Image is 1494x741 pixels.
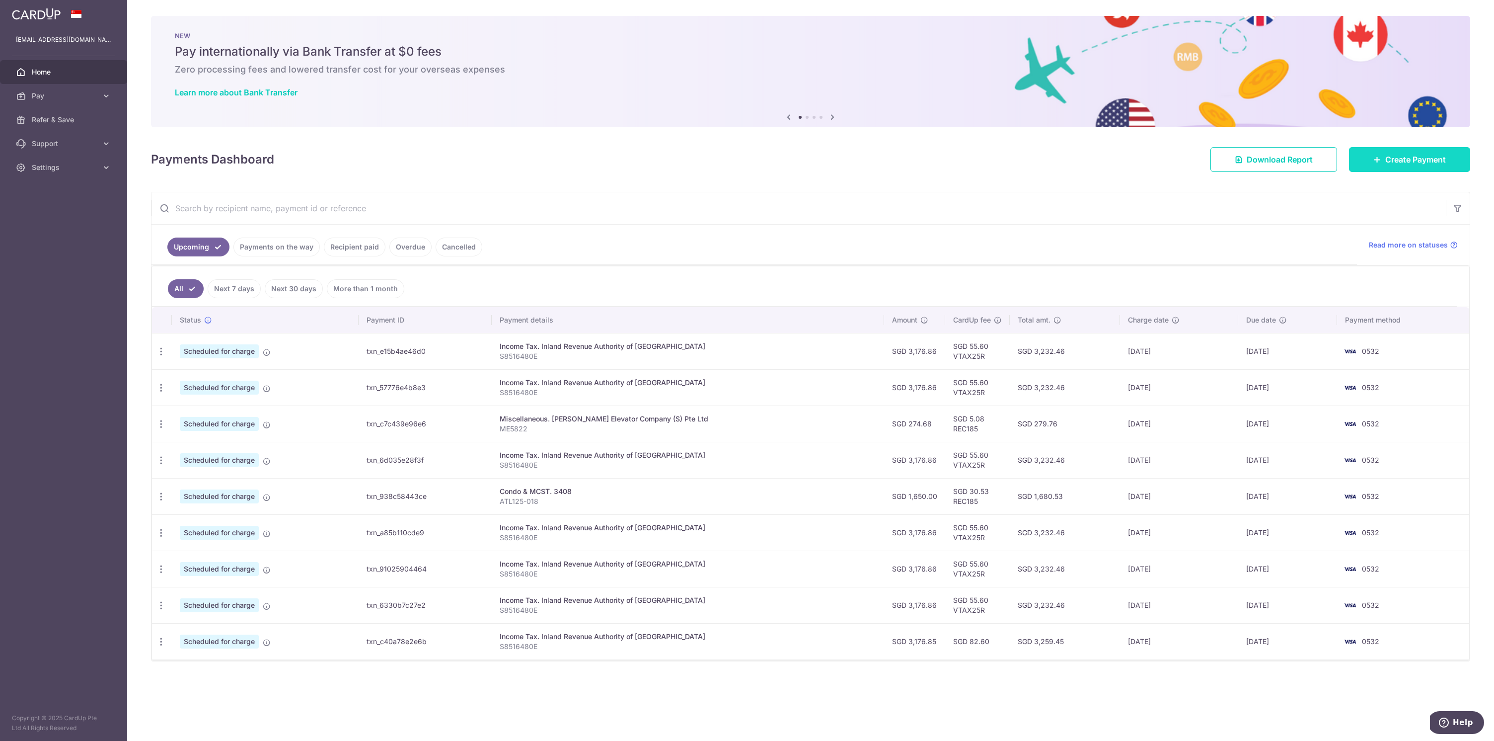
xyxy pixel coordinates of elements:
[32,139,97,149] span: Support
[359,369,492,406] td: txn_57776e4b8e3
[1340,382,1360,394] img: Bank Card
[1238,478,1337,514] td: [DATE]
[1238,551,1337,587] td: [DATE]
[945,514,1010,551] td: SGD 55.60 VTAX25R
[327,279,404,298] a: More than 1 month
[1238,406,1337,442] td: [DATE]
[1362,347,1379,355] span: 0532
[359,333,492,369] td: txn_e15b4ae46d0
[175,32,1446,40] p: NEW
[180,315,201,325] span: Status
[884,623,945,659] td: SGD 3,176.85
[1010,333,1120,369] td: SGD 3,232.46
[436,238,482,256] a: Cancelled
[1362,383,1379,392] span: 0532
[492,307,884,333] th: Payment details
[1362,492,1379,500] span: 0532
[500,595,876,605] div: Income Tax. Inland Revenue Authority of [GEOGRAPHIC_DATA]
[500,388,876,398] p: S8516480E
[1362,456,1379,464] span: 0532
[180,526,259,540] span: Scheduled for charge
[180,635,259,649] span: Scheduled for charge
[1238,333,1337,369] td: [DATE]
[1120,369,1238,406] td: [DATE]
[32,115,97,125] span: Refer & Save
[1246,315,1276,325] span: Due date
[1120,442,1238,478] td: [DATE]
[1238,623,1337,659] td: [DATE]
[265,279,323,298] a: Next 30 days
[180,562,259,576] span: Scheduled for charge
[208,279,261,298] a: Next 7 days
[1349,147,1470,172] a: Create Payment
[1120,406,1238,442] td: [DATE]
[500,487,876,496] div: Condo & MCST. 3408
[359,551,492,587] td: txn_91025904464
[500,559,876,569] div: Income Tax. Inland Revenue Authority of [GEOGRAPHIC_DATA]
[1362,565,1379,573] span: 0532
[884,587,945,623] td: SGD 3,176.86
[1010,587,1120,623] td: SGD 3,232.46
[953,315,991,325] span: CardUp fee
[151,16,1470,127] img: Bank transfer banner
[1337,307,1469,333] th: Payment method
[1340,418,1360,430] img: Bank Card
[167,238,229,256] a: Upcoming
[1362,528,1379,537] span: 0532
[1238,369,1337,406] td: [DATE]
[151,151,274,168] h4: Payments Dashboard
[32,163,97,172] span: Settings
[500,351,876,361] p: S8516480E
[175,44,1446,60] h5: Pay internationally via Bank Transfer at $0 fees
[180,417,259,431] span: Scheduled for charge
[500,460,876,470] p: S8516480E
[168,279,204,298] a: All
[1210,147,1337,172] a: Download Report
[1120,478,1238,514] td: [DATE]
[500,378,876,388] div: Income Tax. Inland Revenue Authority of [GEOGRAPHIC_DATA]
[945,623,1010,659] td: SGD 82.60
[1430,711,1484,736] iframe: Opens a widget where you can find more information
[1010,514,1120,551] td: SGD 3,232.46
[1010,442,1120,478] td: SGD 3,232.46
[359,514,492,551] td: txn_a85b110cde9
[500,605,876,615] p: S8516480E
[12,8,61,20] img: CardUp
[500,450,876,460] div: Income Tax. Inland Revenue Authority of [GEOGRAPHIC_DATA]
[359,307,492,333] th: Payment ID
[892,315,917,325] span: Amount
[945,369,1010,406] td: SGD 55.60 VTAX25R
[1238,442,1337,478] td: [DATE]
[1369,240,1458,250] a: Read more on statuses
[16,35,111,45] p: [EMAIL_ADDRESS][DOMAIN_NAME]
[945,442,1010,478] td: SGD 55.60 VTAX25R
[32,91,97,101] span: Pay
[500,569,876,579] p: S8516480E
[1238,587,1337,623] td: [DATE]
[945,478,1010,514] td: SGD 30.53 REC185
[945,587,1010,623] td: SGD 55.60 VTAX25R
[389,238,432,256] a: Overdue
[1362,419,1379,428] span: 0532
[500,496,876,506] p: ATL125-018
[500,533,876,543] p: S8516480E
[1018,315,1050,325] span: Total amt.
[884,514,945,551] td: SGD 3,176.86
[1120,514,1238,551] td: [DATE]
[945,551,1010,587] td: SGD 55.60 VTAX25R
[1385,154,1446,165] span: Create Payment
[1010,623,1120,659] td: SGD 3,259.45
[1128,315,1169,325] span: Charge date
[500,523,876,533] div: Income Tax. Inland Revenue Authority of [GEOGRAPHIC_DATA]
[500,632,876,642] div: Income Tax. Inland Revenue Authority of [GEOGRAPHIC_DATA]
[1010,478,1120,514] td: SGD 1,680.53
[1340,636,1360,648] img: Bank Card
[32,67,97,77] span: Home
[1340,599,1360,611] img: Bank Card
[500,341,876,351] div: Income Tax. Inland Revenue Authority of [GEOGRAPHIC_DATA]
[945,406,1010,442] td: SGD 5.08 REC185
[1340,491,1360,502] img: Bank Card
[359,623,492,659] td: txn_c40a78e2e6b
[151,192,1446,224] input: Search by recipient name, payment id or reference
